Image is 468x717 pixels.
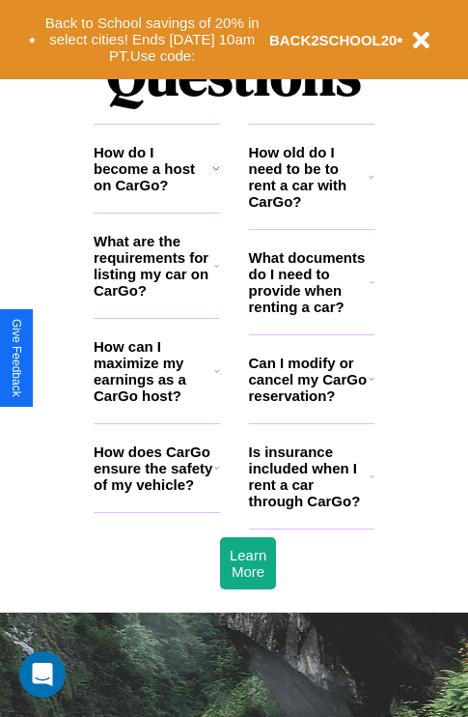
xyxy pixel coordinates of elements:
button: Back to School savings of 20% in select cities! Ends [DATE] 10am PT.Use code: [36,10,269,70]
h3: How do I become a host on CarGo? [94,144,212,193]
h3: What documents do I need to provide when renting a car? [249,249,371,315]
h3: How can I maximize my earnings as a CarGo host? [94,338,214,404]
b: BACK2SCHOOL20 [269,32,398,48]
button: Learn More [220,537,276,589]
h3: How old do I need to be to rent a car with CarGo? [249,144,370,210]
h3: Can I modify or cancel my CarGo reservation? [249,355,369,404]
h3: What are the requirements for listing my car on CarGo? [94,233,214,299]
div: Open Intercom Messenger [19,651,66,698]
h3: How does CarGo ensure the safety of my vehicle? [94,444,214,493]
div: Give Feedback [10,319,23,397]
h3: Is insurance included when I rent a car through CarGo? [249,444,370,509]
